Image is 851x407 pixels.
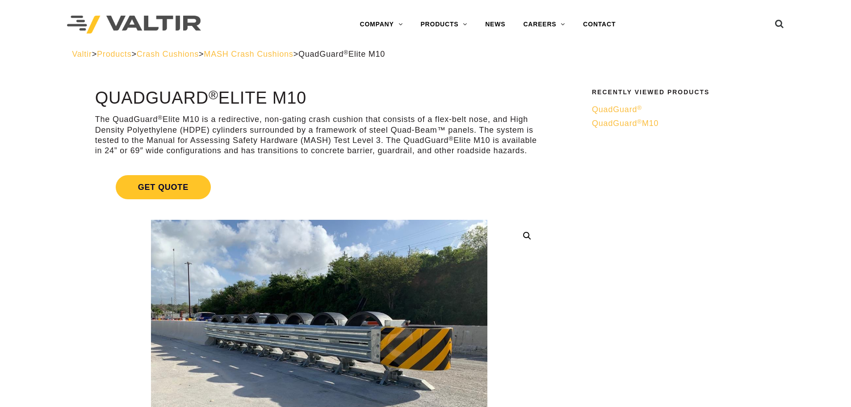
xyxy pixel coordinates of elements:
[72,49,779,59] div: > > > >
[298,50,385,59] span: QuadGuard Elite M10
[209,88,218,102] sup: ®
[637,118,642,125] sup: ®
[95,164,543,210] a: Get Quote
[637,105,642,111] sup: ®
[449,135,453,142] sup: ®
[95,89,543,108] h1: QuadGuard Elite M10
[344,49,348,56] sup: ®
[574,16,625,34] a: CONTACT
[95,114,543,156] p: The QuadGuard Elite M10 is a redirective, non-gating crash cushion that consists of a flex-belt n...
[476,16,514,34] a: NEWS
[137,50,199,59] a: Crash Cushions
[97,50,131,59] a: Products
[116,175,211,199] span: Get Quote
[67,16,201,34] img: Valtir
[514,16,574,34] a: CAREERS
[411,16,476,34] a: PRODUCTS
[72,50,92,59] a: Valtir
[158,114,163,121] sup: ®
[592,118,773,129] a: QuadGuard®M10
[592,105,642,114] span: QuadGuard
[592,89,773,96] h2: Recently Viewed Products
[351,16,411,34] a: COMPANY
[592,119,658,128] span: QuadGuard M10
[592,105,773,115] a: QuadGuard®
[204,50,293,59] a: MASH Crash Cushions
